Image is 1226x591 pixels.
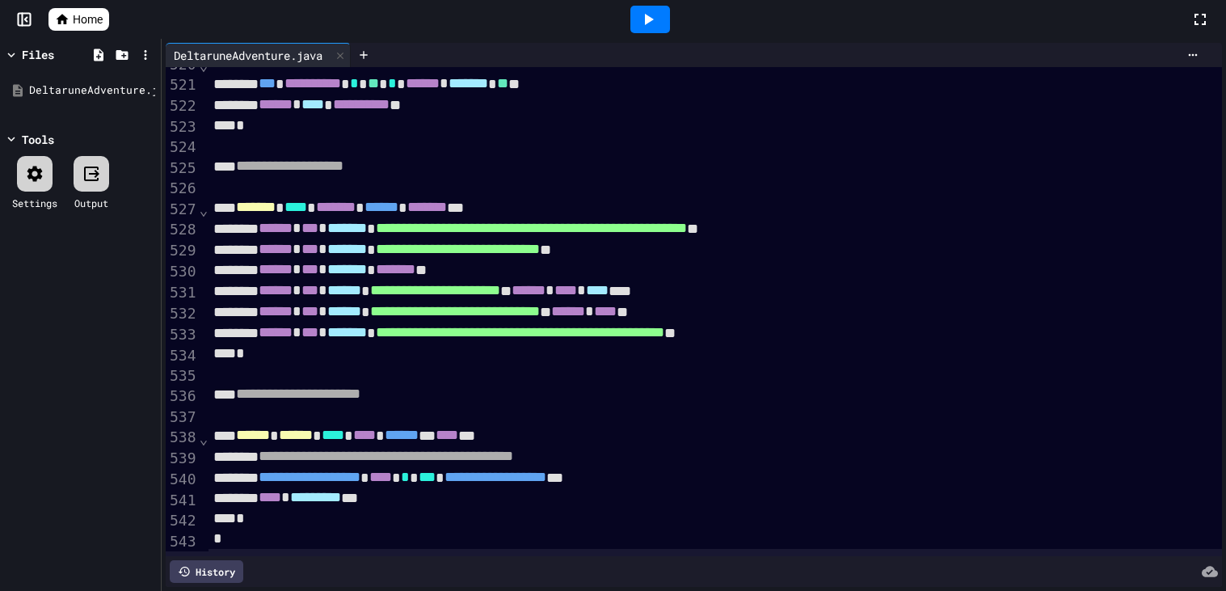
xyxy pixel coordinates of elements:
[166,448,199,469] div: 539
[166,365,199,386] div: 535
[166,282,199,303] div: 531
[166,158,199,179] div: 525
[48,8,109,31] a: Home
[166,407,199,427] div: 537
[166,240,199,261] div: 529
[166,116,199,137] div: 523
[166,490,199,511] div: 541
[166,510,199,530] div: 542
[166,47,331,64] div: DeltaruneAdventure.java
[199,201,209,218] span: Fold line
[166,303,199,324] div: 532
[12,196,57,210] div: Settings
[166,178,199,198] div: 526
[166,531,199,551] div: 543
[166,95,199,116] div: 522
[166,345,199,365] div: 534
[22,131,54,148] div: Tools
[199,430,209,447] span: Fold line
[29,82,155,99] div: DeltaruneAdventure.java
[170,560,243,583] div: History
[73,11,103,27] span: Home
[166,219,199,240] div: 528
[166,261,199,282] div: 530
[166,137,199,157] div: 524
[166,386,199,407] div: 536
[22,46,54,63] div: Files
[166,324,199,345] div: 533
[166,74,199,95] div: 521
[166,469,199,490] div: 540
[74,196,108,210] div: Output
[166,199,199,220] div: 527
[166,427,199,448] div: 538
[166,551,199,572] div: 544
[166,43,351,67] div: DeltaruneAdventure.java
